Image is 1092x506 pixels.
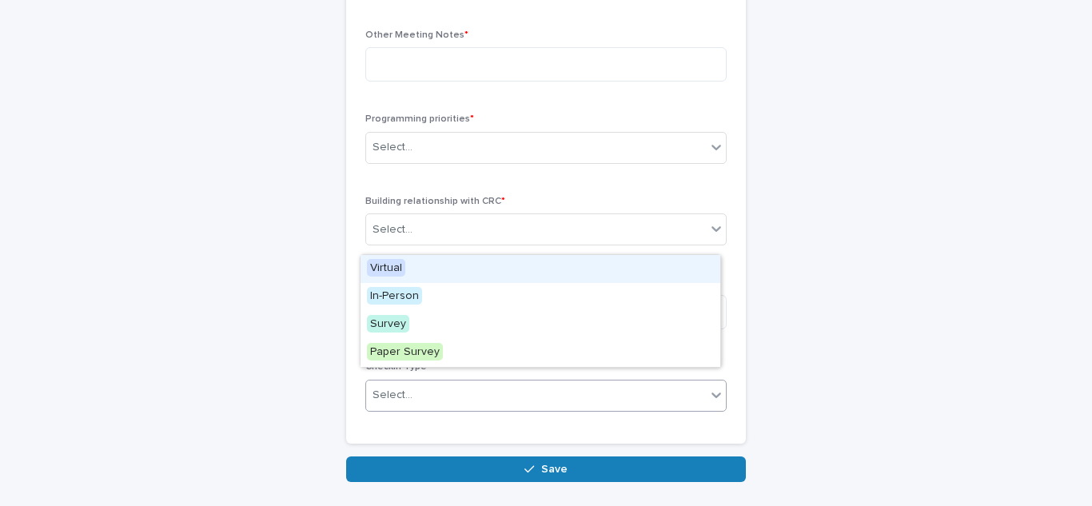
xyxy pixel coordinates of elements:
[367,287,422,305] span: In-Person
[361,283,720,311] div: In-Person
[361,311,720,339] div: Survey
[361,255,720,283] div: Virtual
[373,139,412,156] div: Select...
[541,464,568,475] span: Save
[361,339,720,367] div: Paper Survey
[373,387,412,404] div: Select...
[367,259,405,277] span: Virtual
[365,30,468,40] span: Other Meeting Notes
[365,114,474,124] span: Programming priorities
[365,197,505,206] span: Building relationship with CRC
[346,456,746,482] button: Save
[367,315,409,333] span: Survey
[367,343,443,361] span: Paper Survey
[373,221,412,238] div: Select...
